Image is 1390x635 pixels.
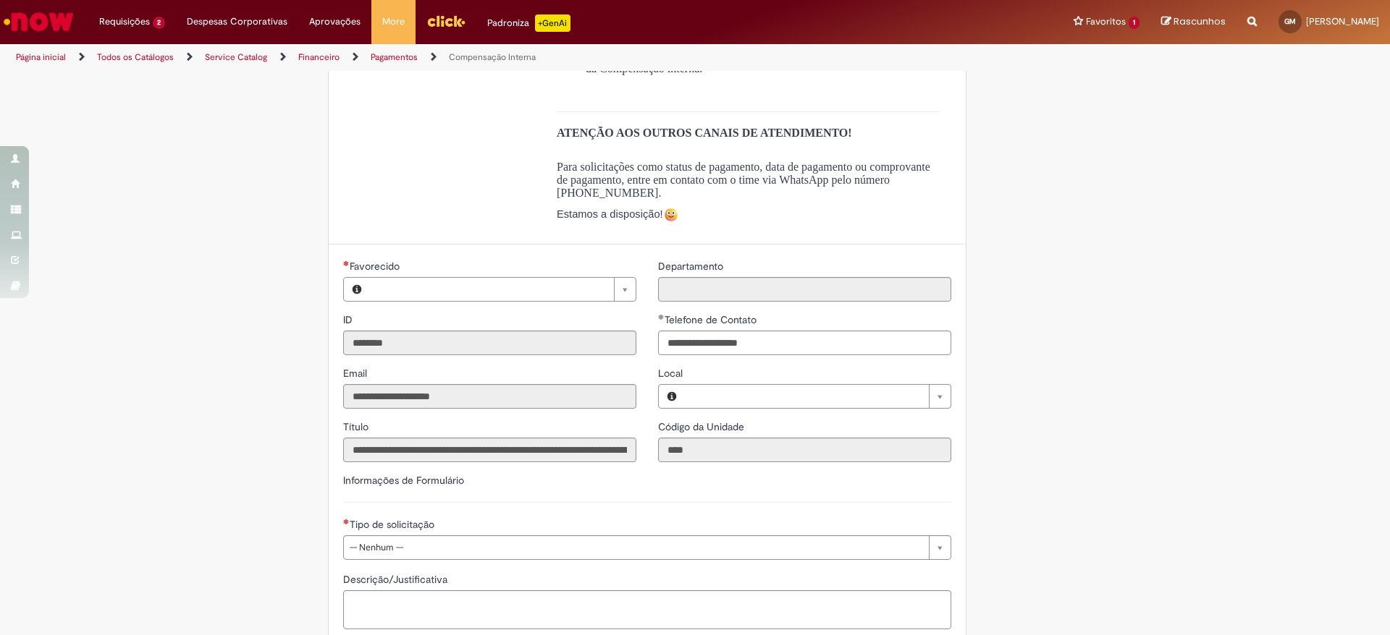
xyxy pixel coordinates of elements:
[298,51,340,63] a: Financeiro
[658,419,747,434] label: Somente leitura - Código da Unidade
[343,260,350,266] span: Necessários
[343,384,636,409] input: Email
[350,260,403,273] span: Necessários - Favorecido
[350,518,437,531] span: Tipo de solicitação
[187,14,287,29] span: Despesas Corporativas
[343,312,355,327] label: Somente leitura - ID
[557,161,930,199] span: Para solicitações como status de pagamento, data de pagamento ou comprovante de pagamento, entre ...
[1284,17,1296,26] span: GM
[99,14,150,29] span: Requisições
[1086,14,1126,29] span: Favoritos
[665,313,759,326] span: Telefone de Contato
[658,260,726,273] span: Somente leitura - Departamento
[97,51,174,63] a: Todos os Catálogos
[658,438,951,462] input: Código da Unidade
[343,438,636,462] input: Título
[557,127,852,139] span: ATENÇÃO AOS OUTROS CANAIS DE ATENDIMENTO!
[343,474,464,487] label: Informações de Formulário
[343,366,370,380] label: Somente leitura - Email
[371,51,418,63] a: Pagamentos
[449,51,536,63] a: Compensação Interna
[370,278,636,301] a: Limpar campo Favorecido
[343,419,371,434] label: Somente leitura - Título
[658,259,726,273] label: Somente leitura - Departamento
[535,14,570,32] p: +GenAi
[1306,15,1379,27] span: [PERSON_NAME]
[16,51,66,63] a: Página inicial
[658,331,951,355] input: Telefone de Contato
[658,367,686,380] span: Local
[309,14,361,29] span: Aprovações
[343,331,636,355] input: ID
[343,367,370,380] span: Somente leitura - Email
[1129,17,1140,29] span: 1
[382,14,405,29] span: More
[586,49,933,74] span: tirar dúvidas sobre o relatório enviado pela automação com as informações da Compensação interna.
[664,208,678,222] img: Sorriso
[685,385,951,408] a: Limpar campo Local
[557,208,940,222] p: Estamos a disposição!
[344,278,370,301] button: Favorecido, Visualizar este registro
[153,17,165,29] span: 2
[343,313,355,326] span: Somente leitura - ID
[205,51,267,63] a: Service Catalog
[1,7,76,36] img: ServiceNow
[1174,14,1226,28] span: Rascunhos
[659,385,685,408] button: Local, Visualizar este registro
[343,519,350,524] span: Necessários
[350,536,922,559] span: -- Nenhum --
[426,10,466,32] img: click_logo_yellow_360x200.png
[343,573,450,586] span: Descrição/Justificativa
[11,44,916,71] ul: Trilhas de página
[658,277,951,302] input: Departamento
[343,590,951,629] textarea: Descrição/Justificativa
[1161,15,1226,29] a: Rascunhos
[487,14,570,32] div: Padroniza
[658,314,665,320] span: Obrigatório Preenchido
